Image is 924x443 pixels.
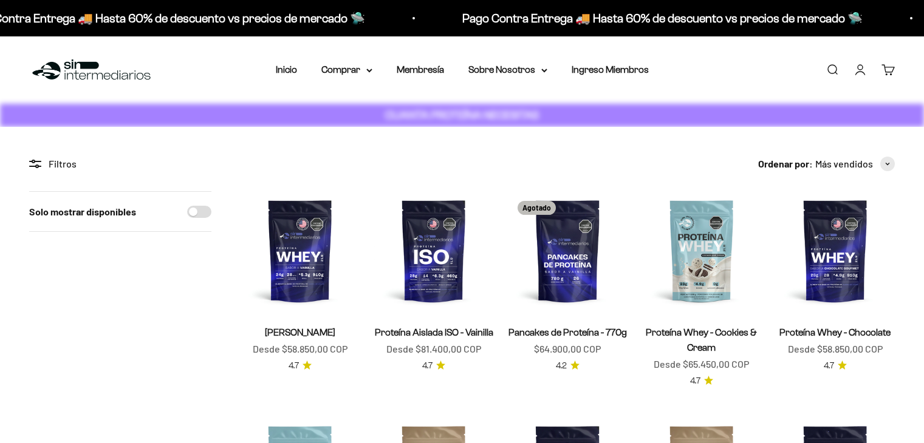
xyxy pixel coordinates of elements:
[253,341,347,357] sale-price: Desde $58.850,00 COP
[815,156,873,172] span: Más vendidos
[690,374,713,388] a: 4.74.7 de 5.0 estrellas
[654,356,749,372] sale-price: Desde $65.450,00 COP
[265,327,335,337] a: [PERSON_NAME]
[779,327,891,337] a: Proteína Whey - Chocolate
[289,359,299,373] span: 4.7
[460,8,861,28] p: Pago Contra Entrega 🚚 Hasta 60% de descuento vs precios de mercado 🛸
[824,359,847,373] a: 4.74.7 de 5.0 estrellas
[289,359,312,373] a: 4.74.7 de 5.0 estrellas
[758,156,813,172] span: Ordenar por:
[422,359,433,373] span: 4.7
[321,62,372,78] summary: Comprar
[508,327,627,337] a: Pancakes de Proteína - 770g
[824,359,834,373] span: 4.7
[572,64,649,75] a: Ingreso Miembros
[29,156,211,172] div: Filtros
[788,341,883,357] sale-price: Desde $58.850,00 COP
[556,359,580,373] a: 4.24.2 de 5.0 estrellas
[468,62,547,78] summary: Sobre Nosotros
[29,204,136,220] label: Solo mostrar disponibles
[556,359,567,373] span: 4.2
[385,109,539,121] strong: CUANTA PROTEÍNA NECESITAS
[397,64,444,75] a: Membresía
[534,341,601,357] sale-price: $64.900,00 COP
[690,374,700,388] span: 4.7
[386,341,481,357] sale-price: Desde $81.400,00 COP
[422,359,445,373] a: 4.74.7 de 5.0 estrellas
[646,327,757,353] a: Proteína Whey - Cookies & Cream
[815,156,895,172] button: Más vendidos
[276,64,297,75] a: Inicio
[375,327,493,337] a: Proteína Aislada ISO - Vainilla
